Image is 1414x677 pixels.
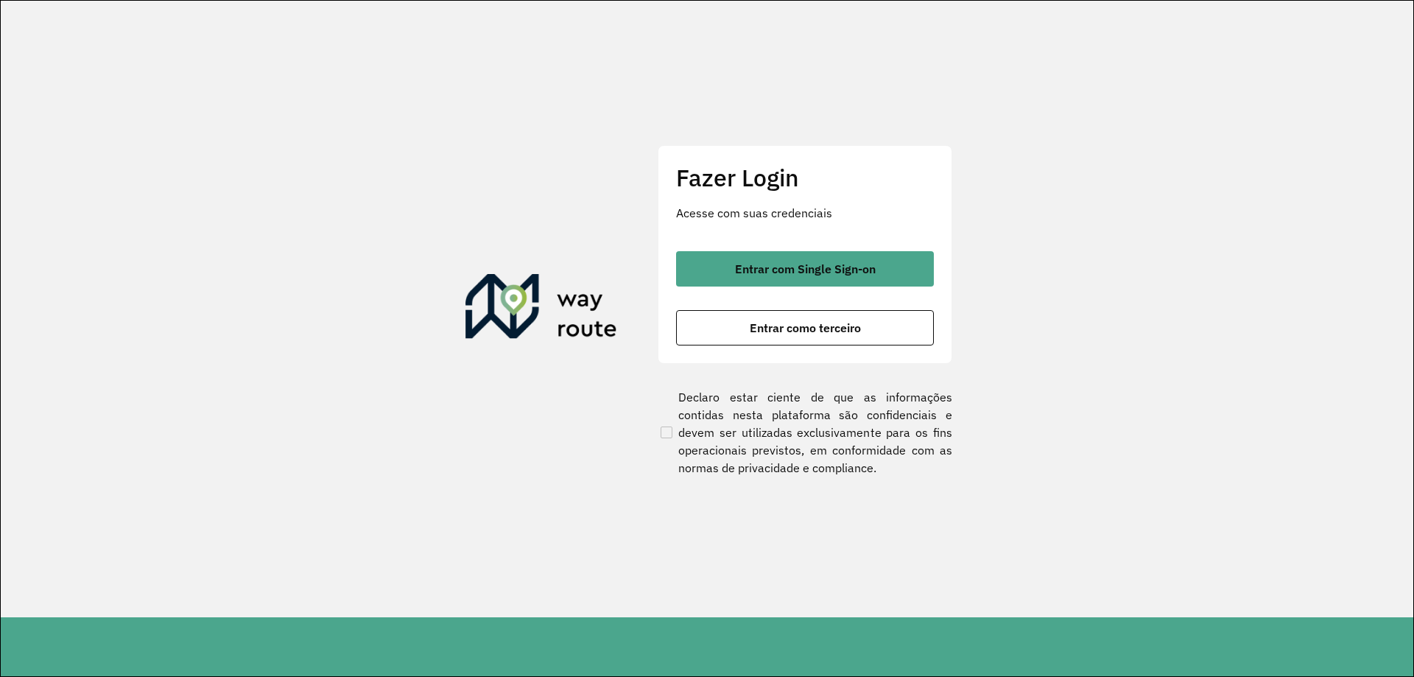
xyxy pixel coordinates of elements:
button: button [676,310,934,345]
p: Acesse com suas credenciais [676,204,934,222]
img: Roteirizador AmbevTech [465,274,617,345]
span: Entrar como terceiro [750,322,861,334]
button: button [676,251,934,287]
label: Declaro estar ciente de que as informações contidas nesta plataforma são confidenciais e devem se... [658,388,952,477]
span: Entrar com Single Sign-on [735,263,876,275]
h2: Fazer Login [676,164,934,192]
